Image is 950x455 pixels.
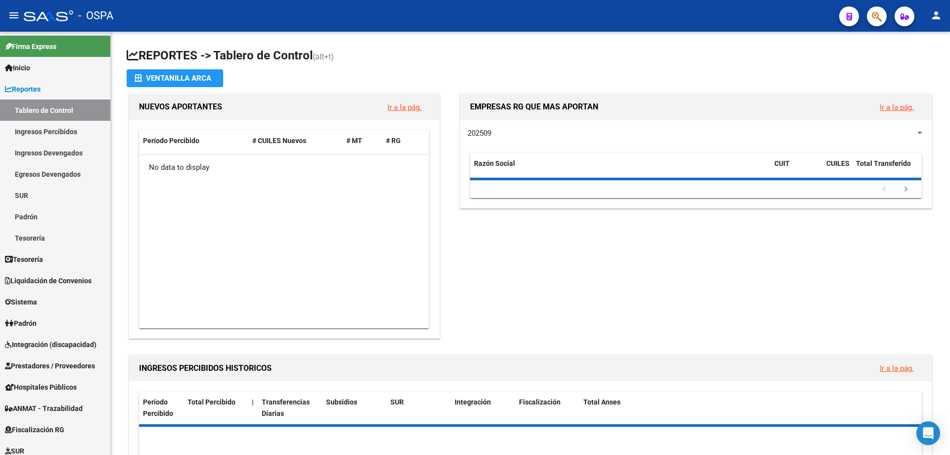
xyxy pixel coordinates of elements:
[852,153,921,186] datatable-header-cell: Total Transferido
[5,297,37,307] span: Sistema
[872,98,922,116] button: Ir a la pág.
[78,5,113,27] span: - OSPA
[127,69,223,87] button: Ventanilla ARCA
[916,421,940,445] div: Open Intercom Messenger
[139,130,248,152] datatable-header-cell: Período Percibido
[826,159,850,167] span: CUILES
[583,398,620,406] span: Total Anses
[252,398,254,406] span: |
[468,129,491,138] span: 202509
[5,424,64,435] span: Fiscalización RG
[930,9,942,21] mat-icon: person
[262,398,310,417] span: Transferencias Diarias
[326,398,357,406] span: Subsidios
[470,153,770,186] datatable-header-cell: Razón Social
[188,398,236,406] span: Total Percibido
[143,137,199,145] span: Período Percibido
[875,184,894,195] a: go to previous page
[248,130,343,152] datatable-header-cell: # CUILES Nuevos
[770,153,822,186] datatable-header-cell: CUIT
[322,392,386,424] datatable-header-cell: Subsidios
[184,392,248,424] datatable-header-cell: Total Percibido
[579,392,914,424] datatable-header-cell: Total Anses
[143,398,173,417] span: Período Percibido
[139,155,429,180] div: No data to display
[135,69,215,87] div: Ventanilla ARCA
[139,363,272,373] span: INGRESOS PERCIBIDOS HISTORICOS
[252,137,306,145] span: # CUILES Nuevos
[470,102,598,111] span: EMPRESAS RG QUE MAS APORTAN
[387,103,422,112] a: Ir a la pág.
[139,392,184,424] datatable-header-cell: Período Percibido
[822,153,852,186] datatable-header-cell: CUILES
[880,364,914,373] a: Ir a la pág.
[872,359,922,377] button: Ir a la pág.
[897,184,915,195] a: go to next page
[451,392,515,424] datatable-header-cell: Integración
[346,137,362,145] span: # MT
[880,103,914,112] a: Ir a la pág.
[139,102,222,111] span: NUEVOS APORTANTES
[5,339,96,350] span: Integración (discapacidad)
[5,62,30,73] span: Inicio
[5,84,41,95] span: Reportes
[127,48,934,65] h1: REPORTES -> Tablero de Control
[474,159,515,167] span: Razón Social
[5,382,77,393] span: Hospitales Públicos
[5,41,56,52] span: Firma Express
[519,398,561,406] span: Fiscalización
[8,9,20,21] mat-icon: menu
[5,318,37,329] span: Padrón
[382,130,422,152] datatable-header-cell: # RG
[386,137,401,145] span: # RG
[248,392,258,424] datatable-header-cell: |
[342,130,382,152] datatable-header-cell: # MT
[856,159,911,167] span: Total Transferido
[390,398,404,406] span: SUR
[5,254,43,265] span: Tesorería
[5,403,83,414] span: ANMAT - Trazabilidad
[380,98,429,116] button: Ir a la pág.
[515,392,579,424] datatable-header-cell: Fiscalización
[5,360,95,371] span: Prestadores / Proveedores
[313,52,334,61] span: (alt+t)
[258,392,322,424] datatable-header-cell: Transferencias Diarias
[5,275,92,286] span: Liquidación de Convenios
[386,392,451,424] datatable-header-cell: SUR
[774,159,790,167] span: CUIT
[455,398,491,406] span: Integración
